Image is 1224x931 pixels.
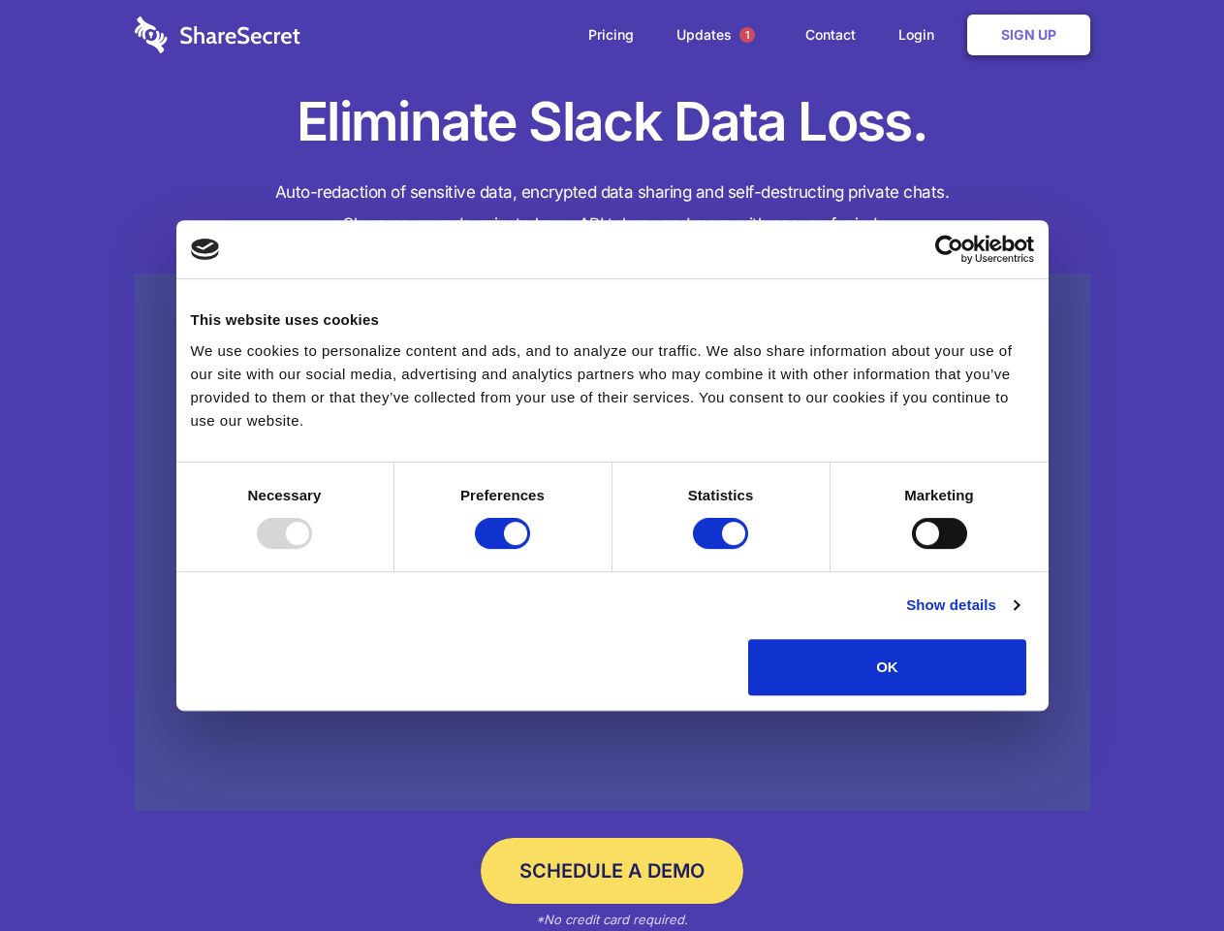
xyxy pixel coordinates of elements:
h4: Auto-redaction of sensitive data, encrypted data sharing and self-destructing private chats. Shar... [135,177,1090,241]
span: 1 [739,27,755,43]
strong: Necessary [248,487,322,503]
a: Contact [786,5,875,65]
strong: Preferences [460,487,545,503]
strong: Statistics [688,487,754,503]
h1: Eliminate Slack Data Loss. [135,87,1090,157]
strong: Marketing [904,487,974,503]
em: *No credit card required. [536,912,688,927]
a: Sign Up [967,15,1090,55]
a: Login [879,5,963,65]
a: Show details [906,594,1019,617]
button: OK [748,639,1026,695]
div: We use cookies to personalize content and ads, and to analyze our traffic. We also share informat... [191,339,1034,433]
a: Usercentrics Cookiebot - opens in a new window [864,235,1034,264]
img: logo-wordmark-white-trans-d4663122ce5f474addd5e946df7df03e33cb6a1c49d2221995e7729f52c070b2.svg [135,16,300,53]
a: Pricing [569,5,653,65]
img: logo [191,239,220,260]
a: Schedule a Demo [481,838,743,904]
div: This website uses cookies [191,308,1034,332]
a: Wistia video thumbnail [135,273,1090,812]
